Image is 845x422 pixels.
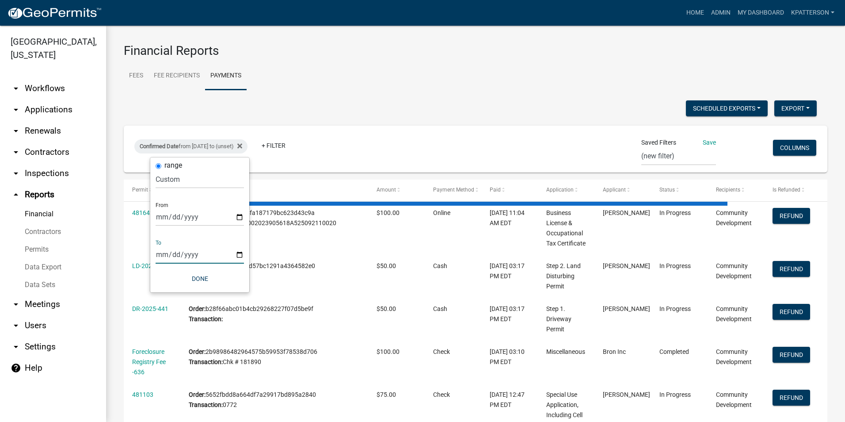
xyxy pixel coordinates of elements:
[433,305,447,312] span: Cash
[773,266,810,273] wm-modal-confirm: Refund Payment
[433,391,450,398] span: Check
[773,140,816,156] button: Columns
[490,187,501,193] span: Paid
[603,305,650,312] span: MARY PAIGE
[189,401,223,408] b: Transaction:
[134,139,247,153] div: from [DATE] to (unset)
[481,180,538,201] datatable-header-cell: Paid
[773,261,810,277] button: Refund
[189,391,206,398] b: Order:
[773,304,810,320] button: Refund
[546,209,586,246] span: Business License & Occupational Tax Certificate
[189,261,359,281] div: b3acce4841f84d57bc1291a4364582e0
[659,348,689,355] span: Completed
[132,348,166,376] a: Foreclosure Registry Fee -636
[774,100,817,116] button: Export
[773,352,810,359] wm-modal-confirm: Refund Payment
[490,208,529,228] div: [DATE] 11:04 AM EDT
[659,209,691,216] span: In Progress
[255,138,293,153] a: + Filter
[164,162,182,169] label: range
[11,363,21,373] i: help
[11,168,21,179] i: arrow_drop_down
[716,262,752,280] span: Community Development
[773,390,810,406] button: Refund
[773,213,810,220] wm-modal-confirm: Refund Payment
[377,305,396,312] span: $50.00
[773,187,800,193] span: Is Refunded
[11,341,21,352] i: arrow_drop_down
[148,62,205,90] a: Fee Recipients
[132,187,152,193] span: Permit #
[189,305,206,312] b: Order:
[686,100,768,116] button: Scheduled Exports
[659,391,691,398] span: In Progress
[594,180,651,201] datatable-header-cell: Applicant
[538,180,594,201] datatable-header-cell: Application
[189,390,359,410] div: 5652fbdd8a664df7a29917bd895a2840 0772
[703,139,716,146] a: Save
[490,347,529,367] div: [DATE] 03:10 PM EDT
[716,305,752,322] span: Community Development
[433,209,450,216] span: Online
[603,209,650,216] span: Erica Dickenson
[433,187,474,193] span: Payment Method
[377,187,396,193] span: Amount
[641,138,676,147] span: Saved Filters
[651,180,708,201] datatable-header-cell: Status
[716,209,752,226] span: Community Development
[708,180,764,201] datatable-header-cell: Recipients
[659,262,691,269] span: In Progress
[490,390,529,410] div: [DATE] 12:47 PM EDT
[773,395,810,402] wm-modal-confirm: Refund Payment
[546,262,581,290] span: Step 2. Land Disturbing Permit
[716,391,752,408] span: Community Development
[659,305,691,312] span: In Progress
[132,305,168,312] a: DR-2025-441
[603,262,650,269] span: MARY PAIGE
[11,189,21,200] i: arrow_drop_up
[708,4,734,21] a: Admin
[140,143,179,150] span: Confirmed Date
[377,262,396,269] span: $50.00
[124,62,148,90] a: Fees
[546,305,571,333] span: Step 1. Driveway Permit
[546,187,574,193] span: Application
[189,208,359,228] div: 7bbe29e0cc754fa187179bc623d43c9a 2509211002023905618A525092110020
[11,83,21,94] i: arrow_drop_down
[716,187,740,193] span: Recipients
[377,348,400,355] span: $100.00
[377,209,400,216] span: $100.00
[490,304,529,324] div: [DATE] 03:17 PM EDT
[368,180,425,201] datatable-header-cell: Amount
[603,348,626,355] span: Bron Inc
[180,180,368,201] datatable-header-cell: #
[156,271,244,287] button: Done
[189,348,206,355] b: Order:
[132,209,153,216] a: 481642
[425,180,481,201] datatable-header-cell: Payment Method
[205,62,247,90] a: Payments
[124,43,827,58] h3: Financial Reports
[132,391,153,398] a: 481103
[189,358,223,365] b: Transaction:
[189,347,359,367] div: 2b98986482964575b59953f78538d706 Chk # 181890
[546,348,585,355] span: Miscellaneous
[603,391,650,398] span: Antonio Aviles
[11,104,21,115] i: arrow_drop_down
[490,261,529,281] div: [DATE] 03:17 PM EDT
[132,262,168,269] a: LD-2025-707
[433,348,450,355] span: Check
[683,4,708,21] a: Home
[773,347,810,363] button: Refund
[788,4,838,21] a: KPATTERSON
[773,309,810,316] wm-modal-confirm: Refund Payment
[773,208,810,224] button: Refund
[377,391,396,398] span: $75.00
[189,304,359,324] div: b28f66abc01b4cb29268227f07d5be9f
[189,315,223,322] b: Transaction:
[716,348,752,365] span: Community Development
[11,126,21,136] i: arrow_drop_down
[433,262,447,269] span: Cash
[764,180,821,201] datatable-header-cell: Is Refunded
